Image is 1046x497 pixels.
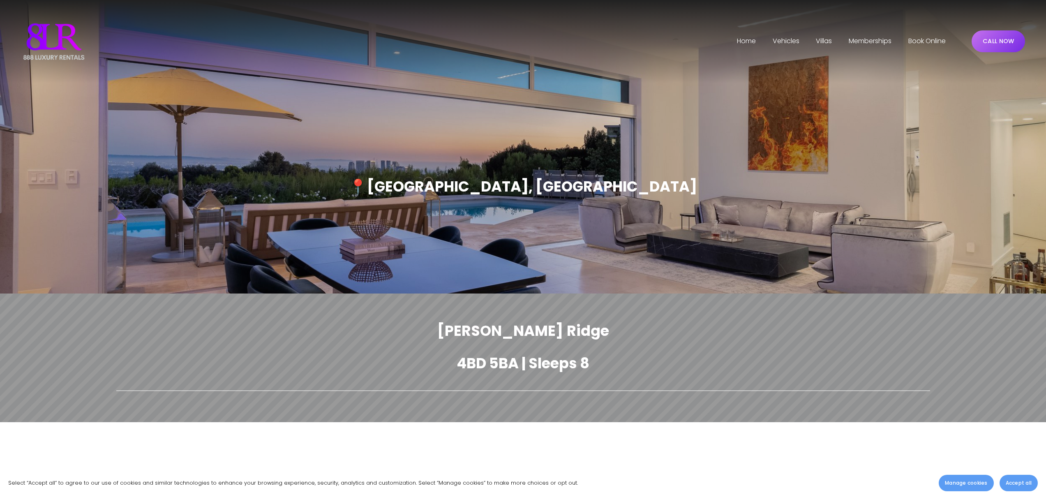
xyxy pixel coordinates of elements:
[816,35,832,47] span: Villas
[972,30,1025,52] a: CALL NOW
[218,177,828,196] h3: 📍
[367,176,697,196] strong: [GEOGRAPHIC_DATA], [GEOGRAPHIC_DATA]
[945,479,987,487] span: Manage cookies
[457,353,589,373] strong: 4BD 5BA | Sleeps 8
[8,478,578,488] p: Select “Accept all” to agree to our use of cookies and similar technologies to enhance your brows...
[21,21,87,62] img: Luxury Car &amp; Home Rentals For Every Occasion
[939,475,993,491] button: Manage cookies
[1006,479,1032,487] span: Accept all
[773,35,799,48] a: folder dropdown
[773,35,799,47] span: Vehicles
[437,321,563,341] strong: [PERSON_NAME]
[849,35,891,48] a: Memberships
[1000,475,1038,491] button: Accept all
[737,35,756,48] a: Home
[908,35,946,48] a: Book Online
[567,321,609,341] strong: Ridge
[816,35,832,48] a: folder dropdown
